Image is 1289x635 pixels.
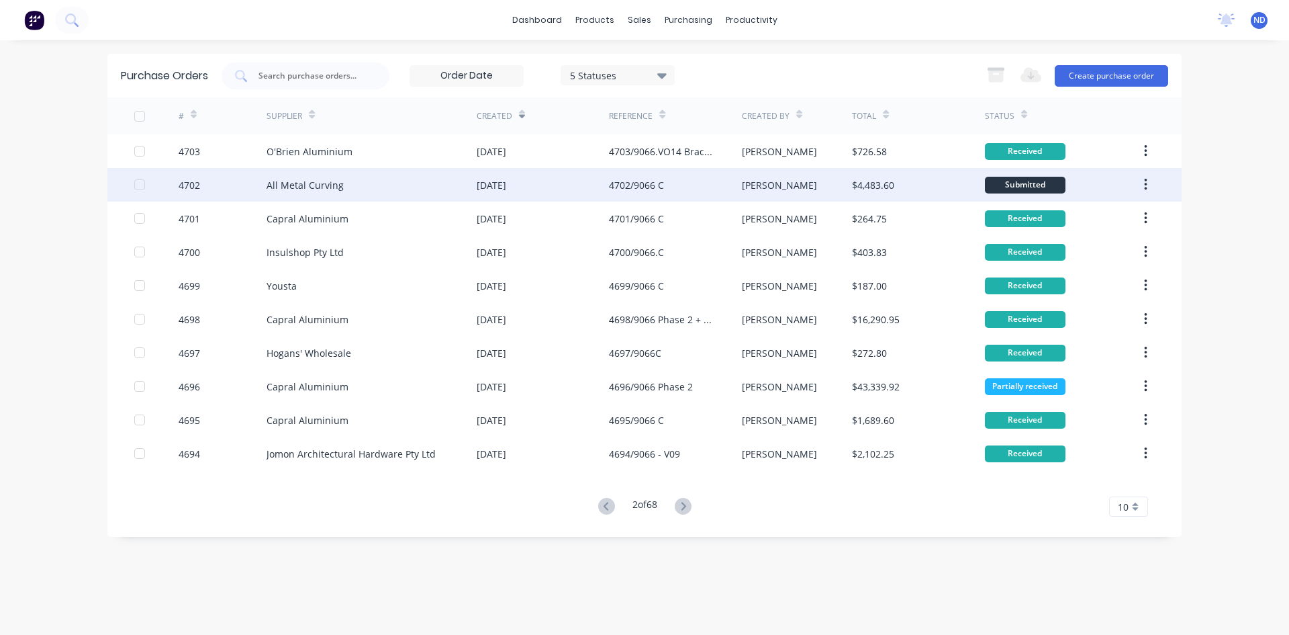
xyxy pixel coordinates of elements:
div: $43,339.92 [852,380,900,394]
div: All Metal Curving [267,178,344,192]
div: [PERSON_NAME] [742,346,817,360]
div: [DATE] [477,346,506,360]
div: 4702/9066 C [609,178,664,192]
div: [DATE] [477,413,506,427]
div: Capral Aluminium [267,212,348,226]
div: Supplier [267,110,302,122]
div: Hogans' Wholesale [267,346,351,360]
img: Factory [24,10,44,30]
div: [PERSON_NAME] [742,447,817,461]
div: [DATE] [477,212,506,226]
div: 4696/9066 Phase 2 [609,380,693,394]
a: dashboard [506,10,569,30]
div: $4,483.60 [852,178,894,192]
div: $16,290.95 [852,312,900,327]
span: 10 [1118,500,1129,514]
div: Capral Aluminium [267,380,348,394]
div: purchasing [658,10,719,30]
div: Reference [609,110,653,122]
div: 4695 [179,413,200,427]
div: Submitted [985,177,1065,194]
div: 4701/9066 C [609,212,664,226]
div: 4699 [179,279,200,293]
div: 2 of 68 [632,497,657,517]
div: productivity [719,10,784,30]
div: Jomon Architectural Hardware Pty Ltd [267,447,436,461]
div: 4696 [179,380,200,394]
div: Yousta [267,279,297,293]
div: [PERSON_NAME] [742,245,817,259]
div: Received [985,446,1065,462]
div: 4702 [179,178,200,192]
span: ND [1253,14,1266,26]
div: [DATE] [477,279,506,293]
div: $726.58 [852,144,887,159]
button: Create purchase order [1055,65,1168,87]
div: Total [852,110,876,122]
div: [DATE] [477,144,506,159]
div: Partially received [985,378,1065,395]
div: $2,102.25 [852,447,894,461]
div: Received [985,345,1065,362]
div: Received [985,210,1065,227]
div: 4698 [179,312,200,327]
div: Received [985,311,1065,328]
div: $1,689.60 [852,413,894,427]
div: [PERSON_NAME] [742,380,817,394]
div: 4700/9066.C [609,245,664,259]
div: O'Brien Aluminium [267,144,352,159]
div: [PERSON_NAME] [742,279,817,293]
div: Capral Aluminium [267,413,348,427]
div: 4699/9066 C [609,279,664,293]
div: 4701 [179,212,200,226]
div: 4697 [179,346,200,360]
div: [PERSON_NAME] [742,144,817,159]
div: Received [985,412,1065,429]
div: [DATE] [477,245,506,259]
div: 4703/9066.VO14 Brackets and Angles [609,144,714,159]
div: Created [477,110,512,122]
div: [PERSON_NAME] [742,178,817,192]
div: 4697/9066C [609,346,661,360]
div: $403.83 [852,245,887,259]
div: 4694 [179,447,200,461]
div: 4700 [179,245,200,259]
div: 4694/9066 - V09 [609,447,680,461]
input: Search purchase orders... [257,69,369,83]
div: 4698/9066 Phase 2 + C/Wall Sub Frames [609,312,714,327]
div: [PERSON_NAME] [742,413,817,427]
div: $264.75 [852,212,887,226]
div: [DATE] [477,380,506,394]
div: sales [621,10,658,30]
div: Capral Aluminium [267,312,348,327]
input: Order Date [410,66,523,86]
div: [DATE] [477,312,506,327]
div: [DATE] [477,447,506,461]
div: $187.00 [852,279,887,293]
div: 4703 [179,144,200,159]
div: [PERSON_NAME] [742,212,817,226]
div: Received [985,143,1065,160]
div: Received [985,278,1065,294]
div: Created By [742,110,790,122]
div: Purchase Orders [121,68,208,84]
div: # [179,110,184,122]
div: Status [985,110,1014,122]
div: products [569,10,621,30]
div: $272.80 [852,346,887,360]
div: [DATE] [477,178,506,192]
div: 4695/9066 C [609,413,664,427]
div: [PERSON_NAME] [742,312,817,327]
div: Received [985,244,1065,261]
div: Insulshop Pty Ltd [267,245,344,259]
div: 5 Statuses [570,68,666,82]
